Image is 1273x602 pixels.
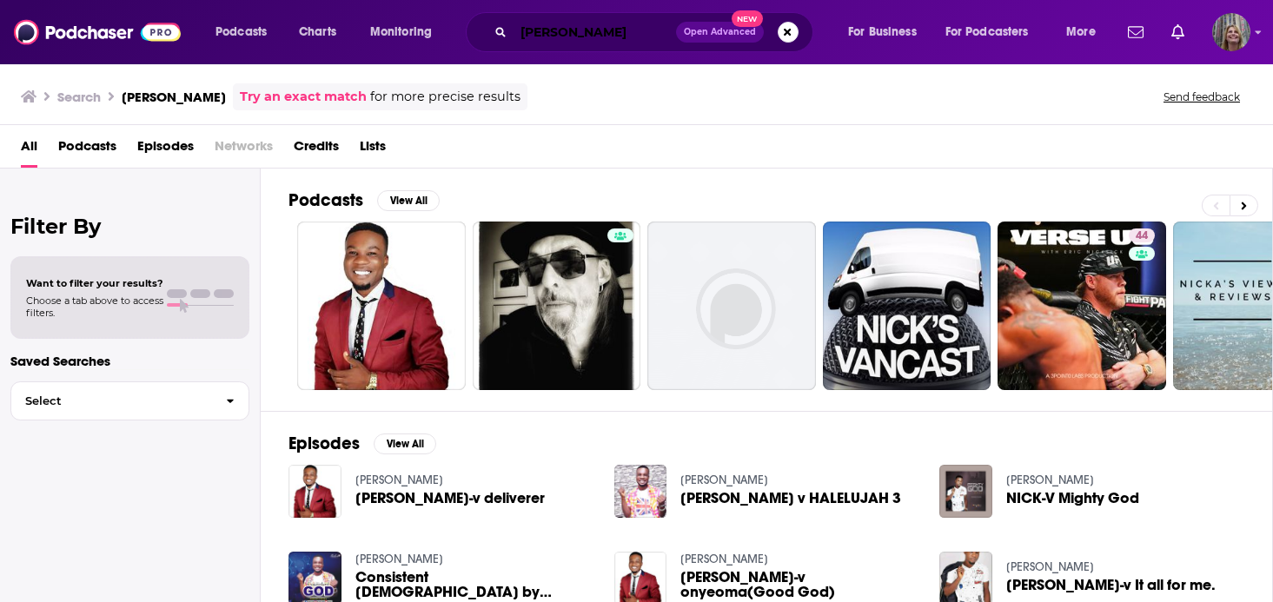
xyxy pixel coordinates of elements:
button: View All [377,190,440,211]
span: for more precise results [370,87,520,107]
p: Saved Searches [10,353,249,369]
span: Charts [299,20,336,44]
span: [PERSON_NAME] v HALELUJAH 3 [680,491,901,506]
button: open menu [1054,18,1117,46]
a: Podcasts [58,132,116,168]
button: View All [374,433,436,454]
img: Podchaser - Follow, Share and Rate Podcasts [14,16,181,49]
a: Charts [288,18,347,46]
a: Nick-v onyeoma(Good God) [680,570,918,599]
a: Nick v [355,473,443,487]
button: open menu [203,18,289,46]
div: Search podcasts, credits, & more... [482,12,830,52]
span: Open Advanced [684,28,756,36]
a: All [21,132,37,168]
a: NICK-V Mighty God [1006,491,1139,506]
input: Search podcasts, credits, & more... [514,18,676,46]
button: Send feedback [1158,89,1245,104]
h2: Filter By [10,214,249,239]
span: [PERSON_NAME]-v It all for me. [1006,578,1216,592]
a: EpisodesView All [288,433,436,454]
a: Nick v [1006,559,1094,574]
button: Show profile menu [1212,13,1250,51]
a: Nick-v It all for me. [1006,578,1216,592]
a: Consistent God by Nick-v [355,570,593,599]
a: Episodes [137,132,194,168]
a: Nick v [355,552,443,566]
a: PodcastsView All [288,189,440,211]
img: NICK-V Mighty God [939,465,992,518]
a: Show notifications dropdown [1121,17,1150,47]
button: Open AdvancedNew [676,22,764,43]
button: Select [10,381,249,420]
span: Want to filter your results? [26,277,163,289]
span: 44 [1136,228,1148,245]
img: Nick v HALELUJAH 3 [614,465,667,518]
a: Nick v [680,552,768,566]
a: Nick v [1006,473,1094,487]
span: [PERSON_NAME]-v deliverer [355,491,545,506]
a: Show notifications dropdown [1164,17,1191,47]
span: For Podcasters [945,20,1029,44]
button: open menu [934,18,1054,46]
span: Select [11,395,212,407]
span: For Business [848,20,917,44]
a: Nick v [680,473,768,487]
a: 44 [998,222,1166,390]
span: Choose a tab above to access filters. [26,294,163,319]
a: 44 [1129,228,1155,242]
span: New [732,10,763,27]
a: Lists [360,132,386,168]
h3: [PERSON_NAME] [122,89,226,105]
span: Networks [215,132,273,168]
span: Podcasts [215,20,267,44]
h2: Podcasts [288,189,363,211]
a: Nick v HALELUJAH 3 [680,491,901,506]
img: User Profile [1212,13,1250,51]
span: Monitoring [370,20,432,44]
span: Logged in as CGorges [1212,13,1250,51]
img: Nick-v deliverer [288,465,341,518]
span: Consistent [DEMOGRAPHIC_DATA] by [PERSON_NAME] [355,570,593,599]
button: open menu [358,18,454,46]
a: Nick-v deliverer [355,491,545,506]
h3: Search [57,89,101,105]
span: [PERSON_NAME]-v onyeoma(Good God) [680,570,918,599]
button: open menu [836,18,938,46]
a: Credits [294,132,339,168]
a: Try an exact match [240,87,367,107]
h2: Episodes [288,433,360,454]
span: More [1066,20,1096,44]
